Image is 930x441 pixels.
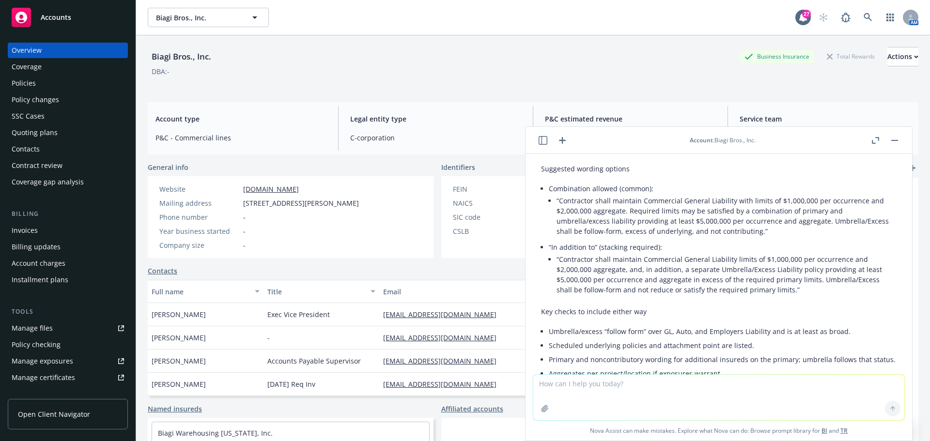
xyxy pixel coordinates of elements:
a: Installment plans [8,272,128,288]
div: Year business started [159,226,239,236]
div: Manage exposures [12,353,73,369]
span: - [243,212,246,222]
a: Search [858,8,878,27]
a: [EMAIL_ADDRESS][DOMAIN_NAME] [383,310,504,319]
button: Email [379,280,572,303]
div: Business Insurance [740,50,814,62]
div: DBA: - [152,66,170,76]
div: Contract review [12,158,62,173]
div: Policy checking [12,337,61,352]
a: Contract review [8,158,128,173]
span: [STREET_ADDRESS][PERSON_NAME] [243,198,359,208]
a: [EMAIL_ADDRESS][DOMAIN_NAME] [383,380,504,389]
span: Accounts [41,14,71,21]
span: Account [690,136,713,144]
span: Open Client Navigator [18,409,90,419]
a: Biagi Warehousing [US_STATE], Inc. [158,428,273,438]
li: “Contractor shall maintain Commercial General Liability with limits of $1,000,000 per occurrence ... [557,194,897,238]
a: Billing updates [8,239,128,255]
a: Start snowing [814,8,833,27]
span: [PERSON_NAME] [152,309,206,319]
div: Manage certificates [12,370,75,385]
span: Identifiers [441,162,475,172]
div: Biagi Bros., Inc. [148,50,215,63]
a: add [907,162,918,174]
div: NAICS [453,198,533,208]
a: Coverage gap analysis [8,174,128,190]
span: P&C - Commercial lines [155,133,326,143]
a: Affiliated accounts [441,404,503,414]
li: Combination allowed (common): [549,182,897,240]
a: Manage files [8,320,128,336]
span: Biagi Bros., Inc. [156,13,240,23]
span: [PERSON_NAME] [152,356,206,366]
span: [DATE] Req Inv [267,379,315,389]
div: Policies [12,76,36,91]
a: Named insureds [148,404,202,414]
a: Quoting plans [8,125,128,140]
li: Aggregates per project/location if exposures warrant. [549,366,897,380]
div: Manage files [12,320,53,336]
div: Invoices [12,223,38,238]
a: Policy changes [8,92,128,107]
li: Primary and noncontributory wording for additional insureds on the primary; umbrella follows that... [549,352,897,366]
a: Manage claims [8,386,128,402]
a: [EMAIL_ADDRESS][DOMAIN_NAME] [383,356,504,365]
span: - [267,333,270,343]
div: Manage claims [12,386,61,402]
button: Title [263,280,379,303]
a: Contacts [8,141,128,157]
div: Quoting plans [12,125,58,140]
span: Legal entity type [350,114,521,124]
a: SSC Cases [8,108,128,124]
div: CSLB [453,226,533,236]
div: SIC code [453,212,533,222]
div: Mailing address [159,198,239,208]
a: Manage exposures [8,353,128,369]
a: Policy checking [8,337,128,352]
li: Scheduled underlying policies and attachment point are listed. [549,338,897,352]
span: - [243,226,246,236]
div: Billing [8,209,128,219]
a: Report a Bug [836,8,855,27]
div: Website [159,184,239,194]
div: Overview [12,43,42,58]
div: Coverage gap analysis [12,174,84,190]
div: Phone number [159,212,239,222]
a: [EMAIL_ADDRESS][DOMAIN_NAME] [383,333,504,342]
div: Tools [8,307,128,317]
span: Exec Vice President [267,309,330,319]
a: Coverage [8,59,128,75]
div: Total Rewards [822,50,880,62]
p: Key checks to include either way [541,306,897,317]
span: Accounts Payable Supervisor [267,356,361,366]
a: [DOMAIN_NAME] [243,184,299,194]
div: SSC Cases [12,108,45,124]
span: [PERSON_NAME] [152,379,206,389]
button: Full name [148,280,263,303]
a: TR [840,426,848,435]
a: Account charges [8,256,128,271]
div: Account charges [12,256,65,271]
li: “Contractor shall maintain Commercial General Liability limits of $1,000,000 per occurrence and $... [557,252,897,297]
span: [PERSON_NAME] [152,333,206,343]
li: “In addition to” (stacking required): [549,240,897,299]
div: Installment plans [12,272,68,288]
a: Switch app [881,8,900,27]
a: Overview [8,43,128,58]
span: General info [148,162,188,172]
div: Coverage [12,59,42,75]
span: Service team [740,114,911,124]
span: - [243,240,246,250]
div: Full name [152,287,249,297]
a: BI [821,426,827,435]
button: Biagi Bros., Inc. [148,8,269,27]
a: Policies [8,76,128,91]
button: Actions [887,47,918,66]
span: C-corporation [350,133,521,143]
a: Invoices [8,223,128,238]
a: Manage certificates [8,370,128,385]
div: 27 [802,10,811,18]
